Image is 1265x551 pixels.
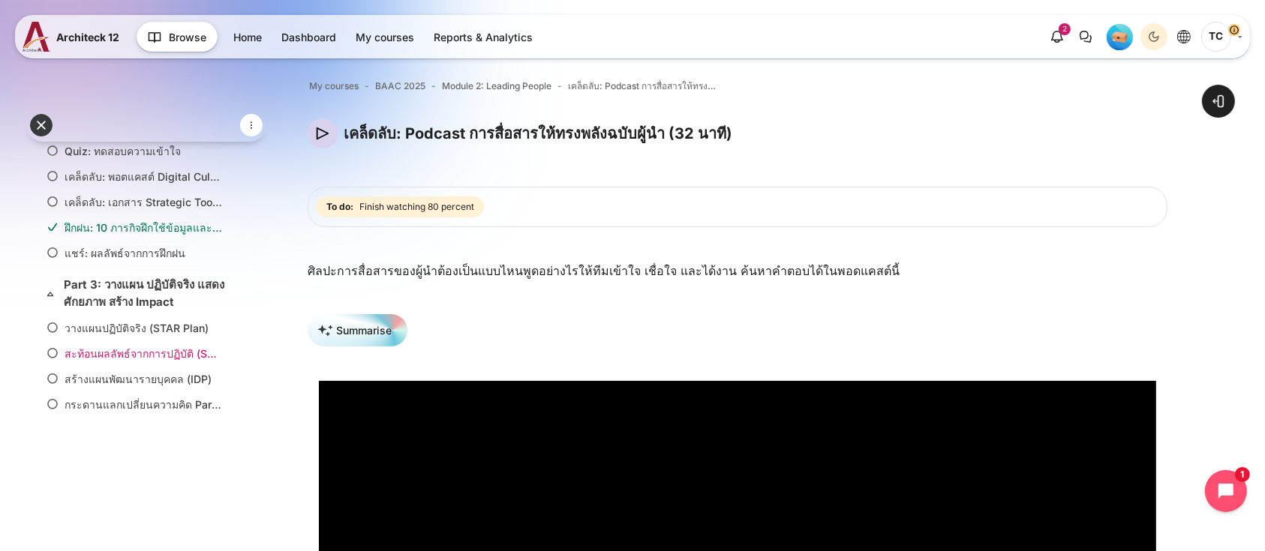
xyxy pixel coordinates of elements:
div: Level #1 [1107,23,1133,50]
nav: Navigation bar [308,76,1167,96]
button: Languages [1170,23,1197,50]
img: Level #1 [1107,24,1133,50]
a: แชร์: ผลลัพธ์จากการฝึกฝน [65,245,222,261]
div: Completion requirements for เคล็ดลับ: Podcast การสื่อสารให้ทรงพลังฉบับผู้นำ (32 นาที) [316,193,487,220]
img: A12 [23,22,50,52]
a: BAAC 2025 [375,79,425,93]
a: Quiz: ทดสอบความเข้าใจ [65,143,222,159]
h4: เคล็ดลับ: Podcast การสื่อสารให้ทรงพลังฉบับผู้นำ (32 นาที) [344,124,732,143]
a: Level #1 [1101,23,1139,50]
a: เคล็ดลับ: พอตแคสต์ Digital Culture for Digitalization (15 นาที) [65,169,222,184]
a: A12 A12 Architeck 12 [23,22,125,52]
a: Module 2: Leading People [442,79,551,93]
a: Home [224,25,271,49]
strong: To do: [326,200,353,214]
p: ศิลปะการสื่อสารของผู้นำต้องเป็นแบบไหนพูดอย่างไรให้ทีมเข้าใจ เชื่อใจ และได้งาน ค้นหาคำตอบได้ในพอดแ... [308,262,1167,280]
button: Summarise [308,314,407,346]
a: เคล็ดลับ: เอกสาร Strategic Toolkit ใช้ข้อมูลวางแผน เปลี่ยนมุมคิดผู้นำ [65,194,222,210]
span: T C [1201,22,1231,52]
span: Collapse [43,286,58,301]
a: สะท้อนผลลัพธ์จากการปฏิบัติ (STAR Reflection) [65,346,222,361]
a: User menu [1201,22,1242,52]
span: Finish watching 80 percent [359,200,474,214]
a: เคล็ดลับ: Podcast การสื่อสารให้ทรงพลังฉบับผู้นำ (32 นาที) [568,79,718,93]
a: กระดานแลกเปลี่ยนความคิด Part 3: วางแผน ปฏิบัติจริง แสดงศักยภาพ สร้าง Impact [65,397,222,412]
button: Browse [137,22,218,52]
a: My courses [347,25,423,49]
span: Browse [169,29,206,45]
a: สร้างแผนพัฒนารายบุคคล (IDP) [65,371,222,387]
div: Show notification window with 2 new notifications [1044,23,1071,50]
div: 2 [1059,23,1071,35]
a: วางแผนปฏิบัติจริง (STAR Plan) [65,320,222,336]
button: There are 0 unread conversations [1072,23,1099,50]
a: Dashboard [272,25,345,49]
a: ฝึกฝน: 10 ภารกิจฝึกใช้ข้อมูลและเทคโนโลยีเชิงกลยุทธ์ [65,220,222,235]
span: Architeck 12 [56,29,119,45]
a: My courses [309,79,359,93]
button: Light Mode Dark Mode [1140,23,1167,50]
a: Part 3: วางแผน ปฏิบัติจริง แสดงศักยภาพ สร้าง Impact [64,277,226,310]
div: Dark Mode [1143,25,1165,48]
a: Reports & Analytics [425,25,542,49]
